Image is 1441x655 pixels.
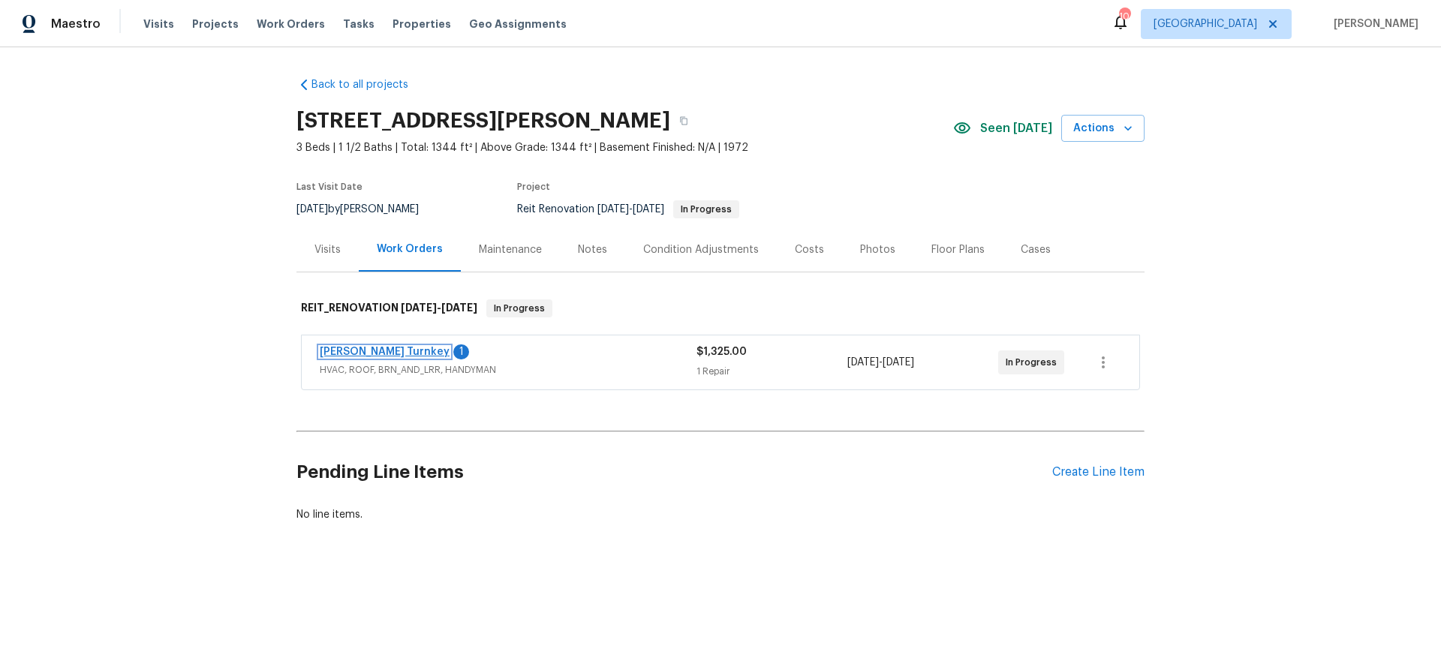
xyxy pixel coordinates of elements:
[883,357,914,368] span: [DATE]
[633,204,664,215] span: [DATE]
[296,204,328,215] span: [DATE]
[401,302,437,313] span: [DATE]
[1006,355,1063,370] span: In Progress
[343,19,375,29] span: Tasks
[296,113,670,128] h2: [STREET_ADDRESS][PERSON_NAME]
[320,347,450,357] a: [PERSON_NAME] Turnkey
[469,17,567,32] span: Geo Assignments
[517,182,550,191] span: Project
[1119,9,1130,24] div: 104
[1154,17,1257,32] span: [GEOGRAPHIC_DATA]
[1073,119,1133,138] span: Actions
[597,204,629,215] span: [DATE]
[980,121,1052,136] span: Seen [DATE]
[296,284,1145,332] div: REIT_RENOVATION [DATE]-[DATE]In Progress
[401,302,477,313] span: -
[1021,242,1051,257] div: Cases
[296,182,363,191] span: Last Visit Date
[377,242,443,257] div: Work Orders
[479,242,542,257] div: Maintenance
[578,242,607,257] div: Notes
[301,299,477,317] h6: REIT_RENOVATION
[931,242,985,257] div: Floor Plans
[257,17,325,32] span: Work Orders
[795,242,824,257] div: Costs
[675,205,738,214] span: In Progress
[517,204,739,215] span: Reit Renovation
[320,362,696,377] span: HVAC, ROOF, BRN_AND_LRR, HANDYMAN
[1061,115,1145,143] button: Actions
[296,140,953,155] span: 3 Beds | 1 1/2 Baths | Total: 1344 ft² | Above Grade: 1344 ft² | Basement Finished: N/A | 1972
[847,357,879,368] span: [DATE]
[453,344,469,359] div: 1
[296,507,1145,522] div: No line items.
[296,77,441,92] a: Back to all projects
[393,17,451,32] span: Properties
[143,17,174,32] span: Visits
[847,355,914,370] span: -
[192,17,239,32] span: Projects
[488,301,551,316] span: In Progress
[696,364,847,379] div: 1 Repair
[597,204,664,215] span: -
[296,437,1052,507] h2: Pending Line Items
[696,347,747,357] span: $1,325.00
[296,200,437,218] div: by [PERSON_NAME]
[860,242,895,257] div: Photos
[441,302,477,313] span: [DATE]
[1328,17,1418,32] span: [PERSON_NAME]
[51,17,101,32] span: Maestro
[670,107,697,134] button: Copy Address
[1052,465,1145,479] div: Create Line Item
[314,242,341,257] div: Visits
[643,242,759,257] div: Condition Adjustments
